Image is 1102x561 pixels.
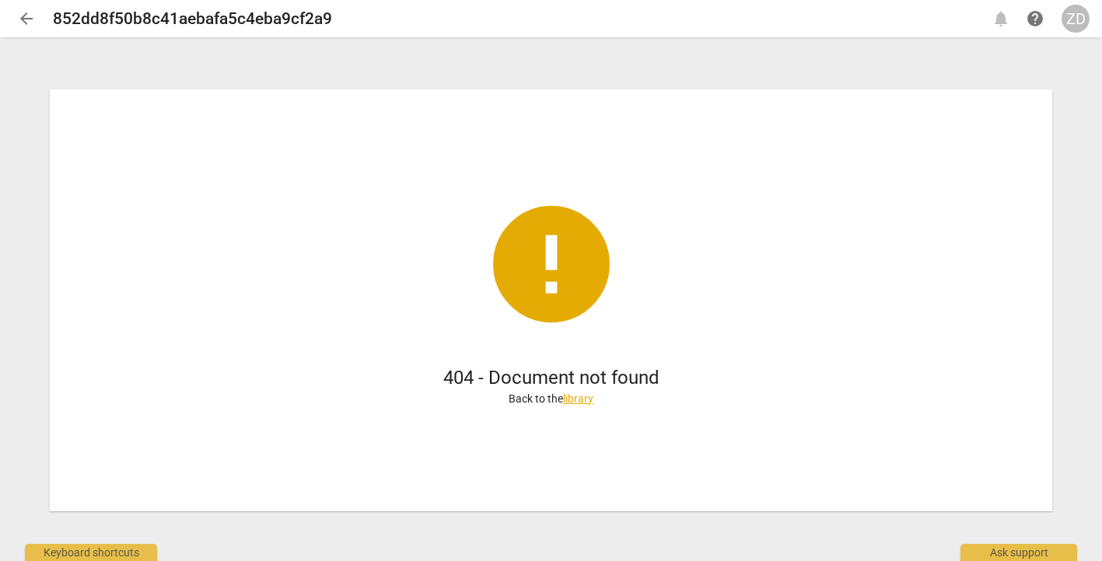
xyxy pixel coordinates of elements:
[1062,5,1090,33] button: ZD
[1021,5,1049,33] a: Help
[17,9,36,28] span: arrow_back
[481,194,621,334] span: error
[509,391,593,407] p: Back to the
[53,9,332,29] h2: 852dd8f50b8c41aebafa5c4eba9cf2a9
[960,544,1077,561] div: Ask support
[25,544,157,561] div: Keyboard shortcuts
[1026,9,1044,28] span: help
[563,392,593,405] a: library
[443,365,659,391] h1: 404 - Document not found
